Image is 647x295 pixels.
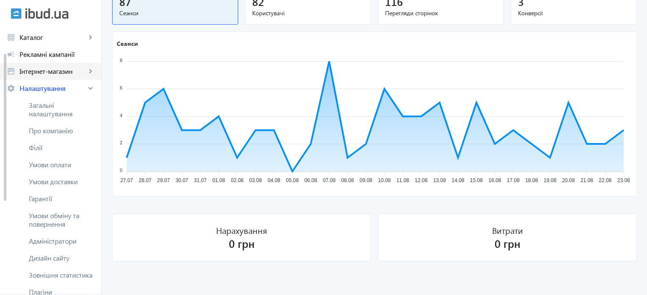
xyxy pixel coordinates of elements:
tspan: 8 [120,58,122,63]
tspan: 21.08 [580,177,593,183]
tspan: 0 [120,168,122,173]
tspan: 13.08 [433,177,446,183]
tspan: 15.08 [470,177,483,183]
tspan: 6 [120,85,122,90]
mat-icon: keyboard_arrow_right [86,33,95,42]
span: Умови обміну та повернення [29,211,95,228]
tspan: 06.08 [304,177,317,183]
tspan: 07.08 [323,177,335,183]
tspan: 29.07 [157,177,170,183]
tspan: 17.08 [507,177,520,183]
mat-icon: keyboard_arrow_right [86,84,95,93]
tspan: 10.08 [378,177,391,183]
span: Користувачі [252,9,364,17]
mat-icon: keyboard_arrow_right [86,67,95,76]
span: Загальні налаштування [29,101,95,118]
mat-icon: settings [7,84,15,93]
span: Рекламні кампанії [20,50,95,59]
tspan: 08.08 [341,177,354,183]
mat-icon: grid_view [7,33,15,42]
tspan: 27.07 [120,177,133,183]
tspan: 04.08 [267,177,280,183]
span: Філії [29,143,95,152]
tspan: 05.08 [286,177,299,183]
tspan: 28.07 [139,177,152,183]
div: 0 грн [495,236,520,251]
span: Гарантії [29,194,95,203]
tspan: 14.08 [452,177,464,183]
tspan: 11.08 [397,177,409,183]
span: Сеанси [119,9,231,17]
div: 0 грн [229,236,255,251]
text: Сеанси [117,39,138,47]
tspan: 22.08 [599,177,612,183]
tspan: 19.08 [544,177,557,183]
tspan: 20.08 [562,177,575,183]
div: Витрати [492,224,523,236]
span: Адміністратори [29,237,95,245]
span: Налаштування [20,84,86,93]
img: ibud.svg [11,8,22,19]
span: Перегляди сторінок [385,9,497,17]
tspan: 02.08 [231,177,244,183]
tspan: 23.08 [617,177,630,183]
tspan: 12.08 [415,177,428,183]
span: Дизайн сайту [29,254,95,262]
tspan: 01.08 [212,177,225,183]
span: Інтернет-магазин [20,67,86,76]
img: ibud_text.svg [25,8,68,19]
span: Про компанію [29,126,95,135]
tspan: 16.08 [488,177,501,183]
span: Конверсії [518,9,630,17]
div: Нарахування [216,224,267,236]
span: Умови доставки [29,177,95,186]
tspan: 2 [120,140,122,145]
mat-icon: campaign [7,50,15,59]
tspan: 30.07 [175,177,188,183]
span: Каталог [20,33,86,42]
tspan: 31.07 [194,177,207,183]
tspan: 03.08 [249,177,262,183]
mat-icon: storefront [7,67,15,76]
span: Умови оплати [29,160,95,169]
tspan: 09.08 [360,177,372,183]
tspan: 4 [120,112,122,118]
span: Зовнішня статистика [29,271,95,279]
tspan: 18.08 [525,177,538,183]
